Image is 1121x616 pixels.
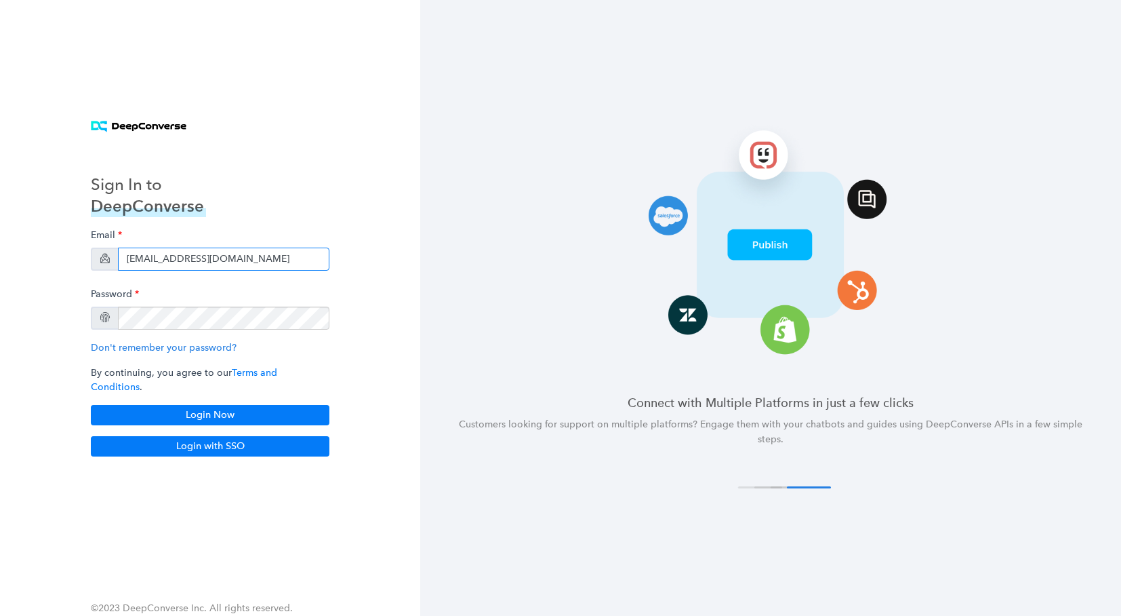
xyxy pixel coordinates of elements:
button: 2 [754,486,798,488]
button: 3 [771,486,815,488]
label: Email [91,223,122,248]
img: carousel 4 [596,119,946,361]
h4: Connect with Multiple Platforms in just a few clicks [453,394,1088,411]
span: Customers looking for support on multiple platforms? Engage them with your chatbots and guides us... [459,419,1082,445]
button: Login with SSO [91,436,329,457]
a: Terms and Conditions [91,367,277,393]
a: Don't remember your password? [91,342,237,353]
h3: Sign In to [91,174,206,195]
button: 4 [787,486,831,488]
button: 1 [738,486,782,488]
p: By continuing, you agree to our . [91,366,329,394]
img: horizontal logo [91,121,186,132]
h3: DeepConverse [91,195,206,217]
button: Login Now [91,405,329,425]
label: Password [91,282,139,307]
span: ©2023 DeepConverse Inc. All rights reserved. [91,602,293,614]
